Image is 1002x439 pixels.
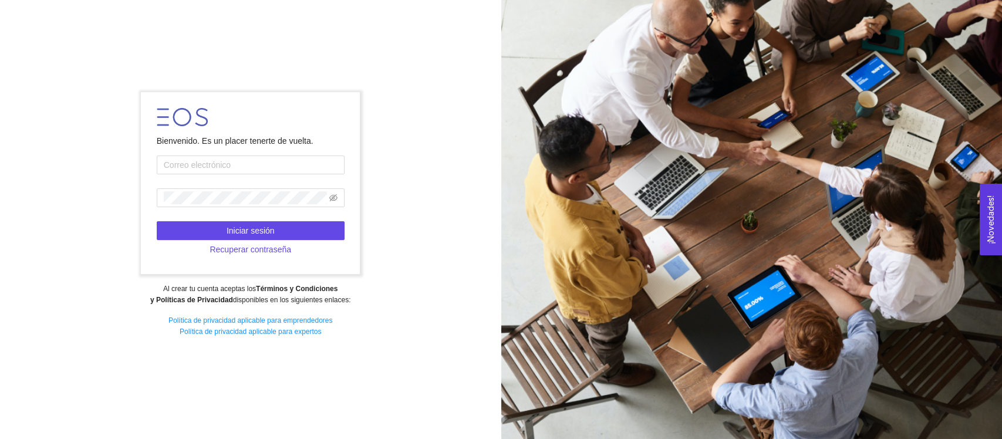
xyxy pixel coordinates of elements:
button: Recuperar contraseña [157,240,345,259]
input: Correo electrónico [157,156,345,174]
a: Política de privacidad aplicable para emprendedores [168,316,333,325]
div: Bienvenido. Es un placer tenerte de vuelta. [157,134,345,147]
div: Al crear tu cuenta aceptas los disponibles en los siguientes enlaces: [8,283,493,306]
button: Iniciar sesión [157,221,345,240]
button: Open Feedback Widget [980,184,1002,255]
a: Política de privacidad aplicable para expertos [180,327,321,336]
a: Recuperar contraseña [157,245,345,254]
span: Recuperar contraseña [210,243,291,256]
span: Iniciar sesión [227,224,275,237]
span: eye-invisible [329,194,338,202]
img: LOGO [157,108,208,126]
